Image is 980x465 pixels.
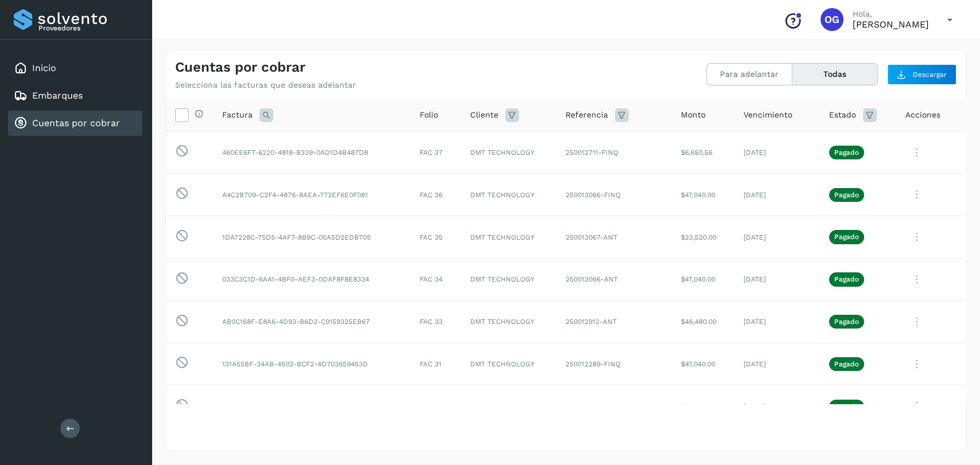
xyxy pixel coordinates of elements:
[743,109,792,121] span: Vencimiento
[834,403,859,411] p: Pagado
[672,343,734,385] td: $47,040.00
[672,300,734,343] td: $46,480.00
[834,191,859,199] p: Pagado
[734,343,820,385] td: [DATE]
[556,131,672,174] td: 250012711-FINQ
[175,59,305,76] h4: Cuentas por cobrar
[213,216,410,259] td: 1DA7228C-75D5-4AF7-8B9C-05A5D2EDB705
[829,109,856,121] span: Estado
[672,131,734,174] td: $6,650.56
[672,258,734,300] td: $47,040.00
[410,300,461,343] td: FAC 33
[213,131,410,174] td: 460EE6F7-6220-4818-B339-0AD1D4B487D8
[410,216,461,259] td: FAC 35
[213,174,410,216] td: A4C2B709-C2F4-4876-8AEA-772EF6E0F081
[707,64,792,85] button: Para adelantar
[38,24,138,32] p: Proveedores
[734,300,820,343] td: [DATE]
[734,216,820,259] td: [DATE]
[556,174,672,216] td: 250013066-FINQ
[461,174,556,216] td: DMT TECHNOLOGY
[913,69,947,80] span: Descargar
[734,385,820,428] td: [DATE]
[213,300,410,343] td: AB0C168F-E8A6-4D93-B6D2-C9159325EB67
[853,9,929,19] p: Hola,
[32,62,56,73] a: Inicio
[834,360,859,368] p: Pagado
[461,258,556,300] td: DMT TECHNOLOGY
[834,318,859,326] p: Pagado
[410,131,461,174] td: FAC 37
[461,216,556,259] td: DMT TECHNOLOGY
[461,385,556,428] td: DMT TECHNOLOGY
[420,109,438,121] span: Folio
[565,109,608,121] span: Referencia
[410,174,461,216] td: FAC 36
[672,174,734,216] td: $47,040.00
[905,109,940,121] span: Acciones
[734,174,820,216] td: [DATE]
[410,258,461,300] td: FAC 34
[470,109,498,121] span: Cliente
[8,83,142,108] div: Embarques
[556,216,672,259] td: 250013067-ANT
[734,258,820,300] td: [DATE]
[222,109,253,121] span: Factura
[792,64,877,85] button: Todas
[853,19,929,30] p: Omar Guadarrama Pichardo
[461,300,556,343] td: DMT TECHNOLOGY
[213,385,410,428] td: 9C376866-C4F0-42D2-831B-FBBDC8F6D7A3
[672,385,734,428] td: $24,920.00
[8,56,142,81] div: Inicio
[556,385,672,428] td: 250012711
[834,233,859,241] p: Pagado
[887,64,956,85] button: Descargar
[672,216,734,259] td: $23,520.00
[461,343,556,385] td: DMT TECHNOLOGY
[681,109,706,121] span: Monto
[461,131,556,174] td: DMT TECHNOLOGY
[32,118,120,128] a: Cuentas por cobrar
[734,131,820,174] td: [DATE]
[410,343,461,385] td: FAC 31
[410,385,461,428] td: FAC 30
[8,111,142,136] div: Cuentas por cobrar
[175,80,356,90] p: Selecciona las facturas que deseas adelantar
[556,300,672,343] td: 250012912-ANT
[32,90,83,101] a: Embarques
[834,149,859,157] p: Pagado
[213,258,410,300] td: 033C3C1D-6AA1-4BF0-AEF3-0DAF8F8E8334
[834,275,859,283] p: Pagado
[556,258,672,300] td: 250013066-ANT
[556,343,672,385] td: 250012289-FINQ
[213,343,410,385] td: 131A55BF-34AB-4502-BCF2-4D703659453D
